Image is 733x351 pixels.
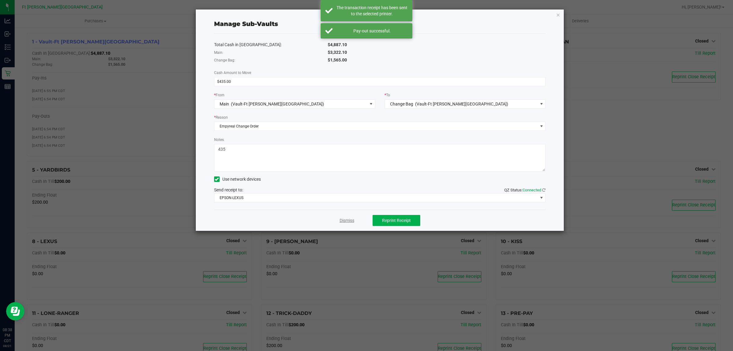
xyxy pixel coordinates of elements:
span: EPSON-LEXUS [214,194,538,202]
span: Main [220,102,229,106]
button: Reprint Receipt [373,215,420,226]
div: Pay-out successful. [336,28,408,34]
span: Change Bag [390,102,413,106]
label: Reason [214,115,228,120]
label: From [214,92,224,98]
span: Change Bag: [214,58,235,62]
span: $3,322.10 [328,50,347,55]
span: Empyreal Change Order [214,122,538,131]
label: Use network devices [214,176,261,183]
span: Send receipt to: [214,187,243,192]
span: Reprint Receipt [382,218,411,223]
label: To [385,92,390,98]
span: $1,565.00 [328,57,347,62]
span: Cash Amount to Move [214,71,251,75]
span: QZ Status: [504,188,545,192]
span: Total Cash in [GEOGRAPHIC_DATA]: [214,42,282,47]
a: Dismiss [340,217,354,224]
span: Connected [523,188,541,192]
span: $4,887.10 [328,42,347,47]
div: The transaction receipt has been sent to the selected printer. [336,5,408,17]
label: Notes [214,137,224,142]
span: (Vault-Ft [PERSON_NAME][GEOGRAPHIC_DATA]) [231,102,324,106]
div: Manage Sub-Vaults [214,19,278,28]
span: Main: [214,50,223,55]
span: (Vault-Ft [PERSON_NAME][GEOGRAPHIC_DATA]) [415,102,508,106]
iframe: Resource center [6,302,24,320]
